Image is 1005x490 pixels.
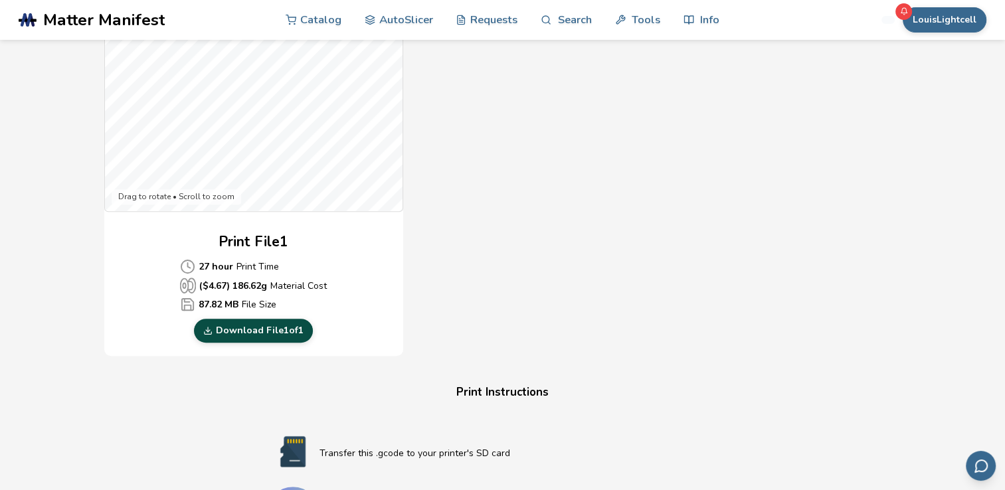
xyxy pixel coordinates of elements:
span: Average Cost [180,297,195,312]
span: Average Cost [180,259,195,274]
img: SD card [266,435,320,468]
span: Average Cost [180,278,196,293]
span: Matter Manifest [43,11,165,29]
b: 87.82 MB [199,297,238,311]
b: 27 hour [199,260,233,274]
a: Download File1of1 [194,319,313,343]
p: Material Cost [180,278,327,293]
button: LouisLightcell [903,7,986,33]
b: ($ 4.67 ) 186.62 g [199,279,267,293]
p: File Size [180,297,327,312]
p: Print Time [180,259,327,274]
div: Drag to rotate • Scroll to zoom [112,189,241,205]
h4: Print Instructions [250,382,755,403]
button: Send feedback via email [966,451,996,481]
p: Transfer this .gcode to your printer's SD card [320,446,739,460]
h2: Print File 1 [219,232,288,252]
